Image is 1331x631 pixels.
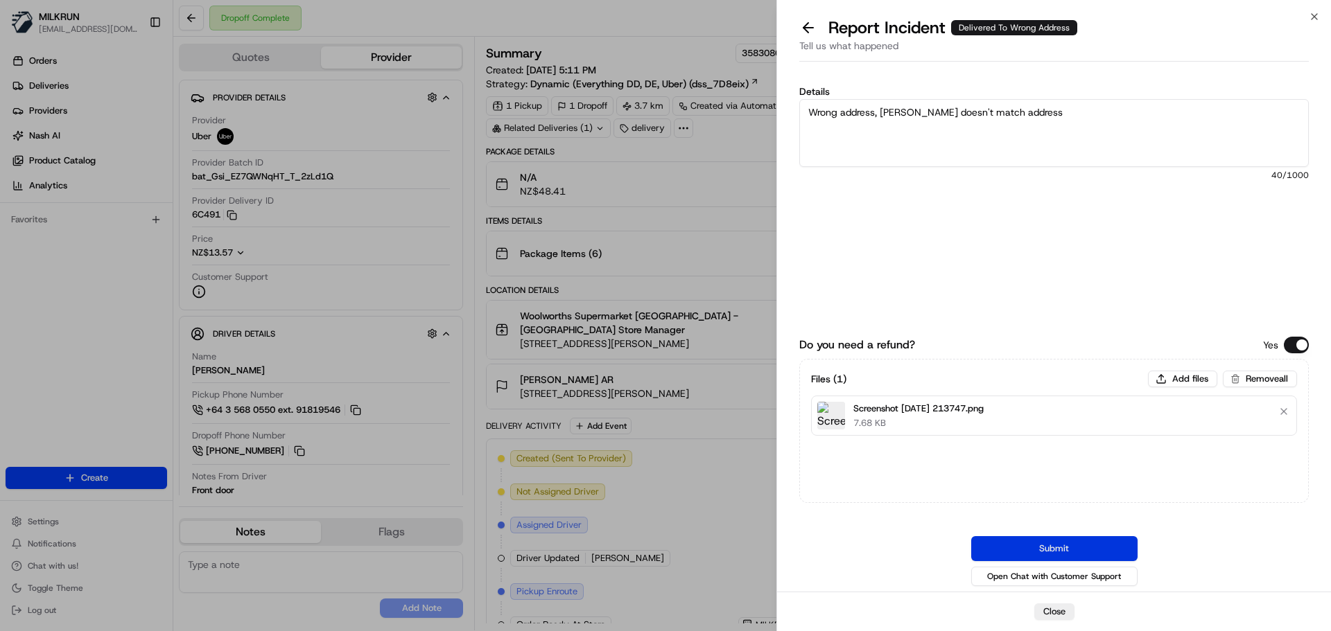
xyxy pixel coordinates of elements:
p: Report Incident [828,17,1077,39]
textarea: Wrong address, [PERSON_NAME] doesn't match address [799,99,1309,167]
button: Close [1034,603,1075,620]
button: Removeall [1223,371,1297,387]
p: 7.68 KB [853,417,984,429]
button: Open Chat with Customer Support [971,567,1138,586]
span: 40 /1000 [799,170,1309,181]
p: Yes [1263,338,1278,352]
img: Screenshot 2025-08-17 213747.png [817,402,845,429]
button: Add files [1148,371,1217,387]
button: Remove file [1274,402,1294,421]
button: Submit [971,536,1138,561]
div: Delivered To Wrong Address [951,20,1077,35]
h3: Files ( 1 ) [811,372,846,386]
p: Screenshot [DATE] 213747.png [853,402,984,416]
label: Do you need a refund? [799,337,915,353]
div: Tell us what happened [799,39,1309,62]
label: Details [799,87,1309,96]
